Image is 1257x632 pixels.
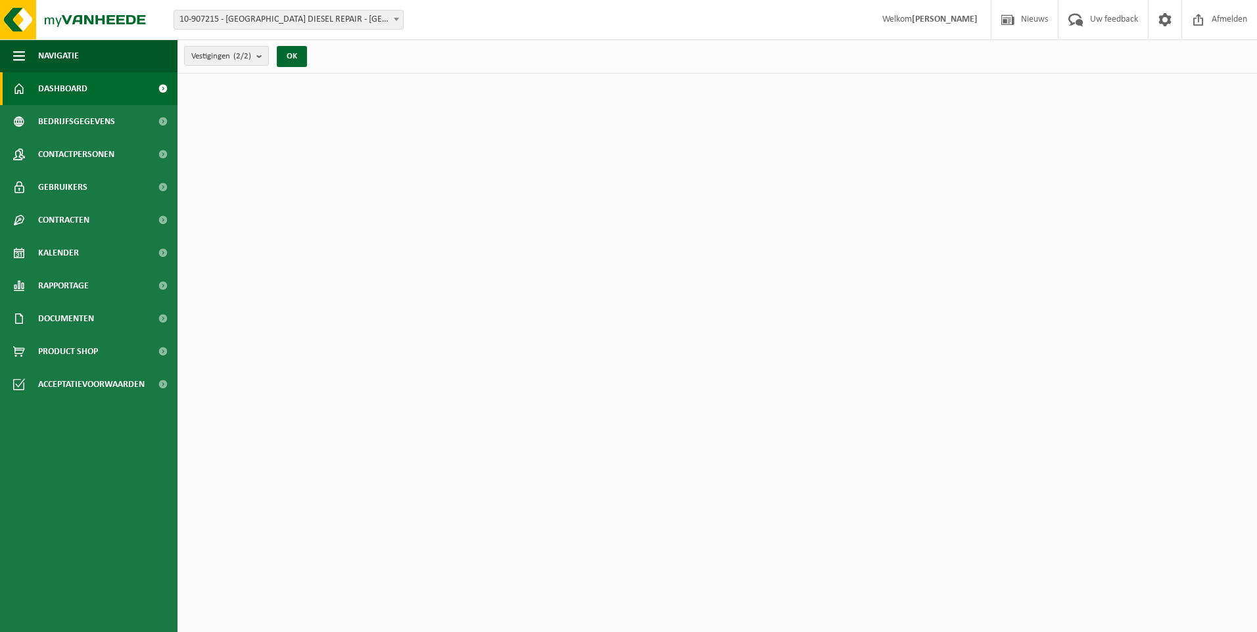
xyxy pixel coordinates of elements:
[174,11,403,29] span: 10-907215 - ANTWERP DIESEL REPAIR - ANTWERPEN
[191,47,251,66] span: Vestigingen
[174,10,404,30] span: 10-907215 - ANTWERP DIESEL REPAIR - ANTWERPEN
[912,14,978,24] strong: [PERSON_NAME]
[38,368,145,401] span: Acceptatievoorwaarden
[38,138,114,171] span: Contactpersonen
[38,204,89,237] span: Contracten
[38,72,87,105] span: Dashboard
[38,39,79,72] span: Navigatie
[38,269,89,302] span: Rapportage
[184,46,269,66] button: Vestigingen(2/2)
[277,46,307,67] button: OK
[38,335,98,368] span: Product Shop
[38,171,87,204] span: Gebruikers
[233,52,251,60] count: (2/2)
[38,105,115,138] span: Bedrijfsgegevens
[38,237,79,269] span: Kalender
[38,302,94,335] span: Documenten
